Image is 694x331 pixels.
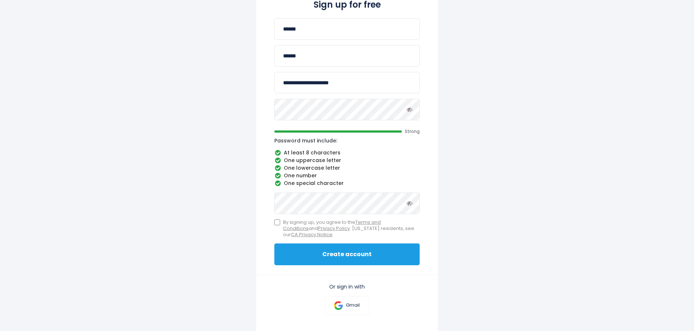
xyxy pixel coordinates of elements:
a: Gmail [324,296,369,315]
button: Create account [274,243,420,265]
span: Strong [405,129,420,134]
li: One special character [274,180,420,187]
a: Privacy Policy [318,225,350,232]
li: One uppercase letter [274,157,420,164]
li: One number [274,173,420,179]
a: Terms and Conditions [283,219,381,232]
li: At least 8 characters [274,150,420,156]
input: By signing up, you agree to theTerms and ConditionsandPrivacy Policy. [US_STATE] residents, see o... [274,219,280,225]
a: CA Privacy Notice [291,231,332,238]
p: Password must include: [274,137,420,144]
p: Gmail [346,302,360,308]
i: Toggle password visibility [407,106,412,112]
p: Or sign in with [274,283,420,290]
li: One lowercase letter [274,165,420,171]
span: By signing up, you agree to the and . [US_STATE] residents, see our . [283,219,420,238]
